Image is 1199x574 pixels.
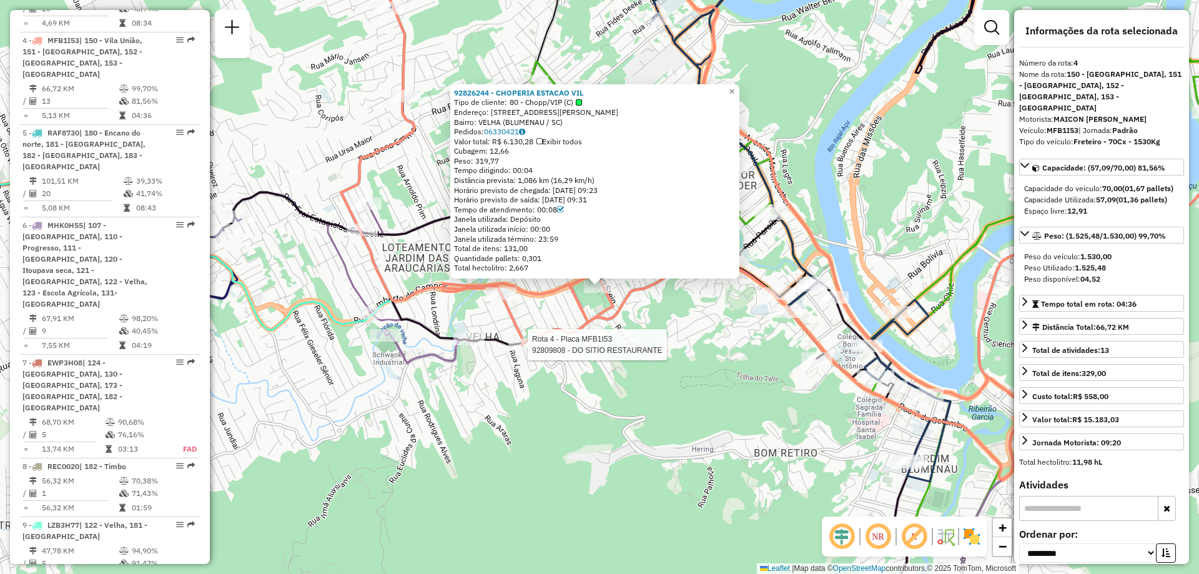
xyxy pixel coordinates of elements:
em: Opções [176,359,184,366]
div: Tipo de cliente: [454,97,736,107]
a: Leaflet [760,564,790,573]
strong: 150 - [GEOGRAPHIC_DATA], 151 - [GEOGRAPHIC_DATA], 152 - [GEOGRAPHIC_DATA], 153 - [GEOGRAPHIC_DATA] [1019,69,1182,112]
a: Valor total:R$ 15.183,03 [1019,410,1184,427]
i: Total de Atividades [29,97,37,105]
a: Custo total:R$ 558,00 [1019,387,1184,404]
div: Capacidade do veículo: [1024,183,1179,194]
td: 03:13 [117,443,169,455]
td: FAD [169,443,197,455]
a: Peso: (1.525,48/1.530,00) 99,70% [1019,227,1184,244]
i: % de utilização da cubagem [119,490,129,497]
strong: MFB1I53 [1047,126,1078,135]
i: % de utilização do peso [106,418,115,426]
td: 5,08 KM [41,202,123,214]
em: Rota exportada [187,221,195,229]
a: Jornada Motorista: 09:20 [1019,433,1184,450]
div: Valor total: R$ 6.130,28 [454,137,736,147]
span: Peso do veículo: [1024,252,1112,261]
td: 40,45% [131,325,194,337]
em: Opções [176,462,184,470]
td: 20 [41,187,123,200]
td: = [22,109,29,122]
span: 6 - [22,220,147,309]
span: Tempo total em rota: 04:36 [1041,299,1137,309]
div: Total hectolitro: [1019,457,1184,468]
span: − [999,538,1007,554]
i: Distância Total [29,477,37,485]
span: 8 - [22,462,126,471]
i: % de utilização do peso [119,315,129,322]
a: OpenStreetMap [833,564,886,573]
div: Total hectolitro: 2,667 [454,263,736,273]
div: Endereço: [STREET_ADDRESS][PERSON_NAME] [454,107,736,117]
div: Janela utilizada início: 00:00 [454,224,736,234]
div: Custo total: [1032,391,1108,402]
div: Peso: (1.525,48/1.530,00) 99,70% [1019,246,1184,290]
i: Tempo total em rota [119,112,126,119]
span: | 107 - [GEOGRAPHIC_DATA], 110 - Progresso, 111 - [GEOGRAPHIC_DATA], 120 - Itoupava seca, 121 - [... [22,220,147,309]
td: 1 [41,487,119,500]
em: Rota exportada [187,36,195,44]
div: Tempo de atendimento: 00:08 [454,205,736,215]
a: Exibir filtros [979,15,1004,40]
span: × [729,86,734,97]
td: 08:34 [131,17,194,29]
td: = [22,17,29,29]
span: 5 - [22,128,146,171]
i: Total de Atividades [29,560,37,567]
strong: R$ 558,00 [1073,392,1108,401]
span: Exibir rótulo [899,522,929,552]
td: / [22,325,29,337]
strong: 1.525,48 [1075,263,1106,272]
td: / [22,187,29,200]
td: 9 [41,325,119,337]
div: Jornada Motorista: 09:20 [1032,437,1121,448]
span: Ocultar NR [863,522,893,552]
strong: 70,00 [1102,184,1122,193]
i: Total de Atividades [29,490,37,497]
strong: 57,09 [1096,195,1116,204]
a: Distância Total:66,72 KM [1019,318,1184,335]
em: Rota exportada [187,521,195,528]
i: Tempo total em rota [119,504,126,512]
em: Opções [176,129,184,136]
span: Ocultar deslocamento [827,522,857,552]
td: 13 [41,95,119,107]
span: | 182 - Timbo [79,462,126,471]
span: MFB1I53 [47,36,79,45]
span: | 124 - [GEOGRAPHIC_DATA], 130 - [GEOGRAPHIC_DATA], 173 - [GEOGRAPHIC_DATA], 182 - [GEOGRAPHIC_DATA] [22,358,122,412]
span: LZB3H77 [47,520,79,530]
span: Capacidade: (57,09/70,00) 81,56% [1042,163,1165,172]
span: EWP3H08 [47,358,82,367]
span: RAF8730 [47,128,79,137]
button: Ordem crescente [1156,543,1176,563]
td: 99,70% [131,82,194,95]
div: Distância Total: [1032,322,1129,333]
div: Janela utilizada término: 23:59 [454,234,736,244]
i: % de utilização do peso [119,547,129,555]
span: 4 - [22,36,142,79]
a: Zoom in [993,518,1012,537]
i: Total de Atividades [29,190,37,197]
td: 39,33% [136,175,195,187]
td: 70,38% [131,475,194,487]
td: / [22,95,29,107]
a: Nova sessão e pesquisa [220,15,245,43]
div: Capacidade: (57,09/70,00) 81,56% [1019,178,1184,222]
td: 66,72 KM [41,82,119,95]
td: 4,69 KM [41,17,119,29]
label: Ordenar por: [1019,527,1184,542]
span: REC0020 [47,462,79,471]
strong: 1.530,00 [1080,252,1112,261]
strong: (01,36 pallets) [1116,195,1167,204]
td: 68,70 KM [41,416,105,428]
em: Opções [176,521,184,528]
span: | 150 - Vila União, 151 - [GEOGRAPHIC_DATA], 152 - [GEOGRAPHIC_DATA], 153 - [GEOGRAPHIC_DATA] [22,36,142,79]
i: % de utilização da cubagem [119,560,129,567]
div: Distância prevista: 1,086 km (16,29 km/h) [454,176,736,186]
td: / [22,557,29,570]
div: Quantidade pallets: 0,301 [454,254,736,264]
strong: 329,00 [1082,369,1106,378]
div: Tipo do veículo: [1019,136,1184,147]
i: Tempo total em rota [124,204,130,212]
